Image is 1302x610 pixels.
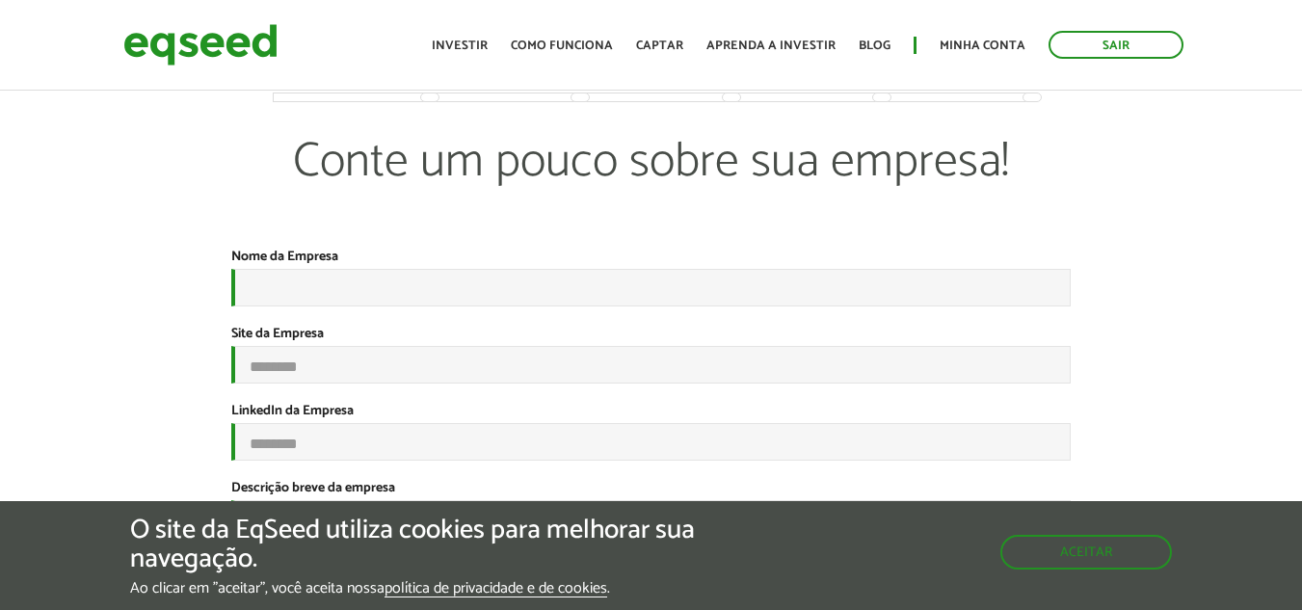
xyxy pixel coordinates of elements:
label: Descrição breve da empresa [231,482,395,495]
a: Blog [859,40,890,52]
a: Como funciona [511,40,613,52]
label: Site da Empresa [231,328,324,341]
img: EqSeed [123,19,278,70]
p: Ao clicar em "aceitar", você aceita nossa . [130,579,755,597]
button: Aceitar [1000,535,1172,570]
a: Sair [1049,31,1183,59]
label: Nome da Empresa [231,251,338,264]
a: Aprenda a investir [706,40,836,52]
label: LinkedIn da Empresa [231,405,354,418]
a: Minha conta [940,40,1025,52]
a: Investir [432,40,488,52]
h5: O site da EqSeed utiliza cookies para melhorar sua navegação. [130,516,755,575]
p: Conte um pouco sobre sua empresa! [274,133,1029,249]
a: Captar [636,40,683,52]
a: política de privacidade e de cookies [385,581,607,597]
